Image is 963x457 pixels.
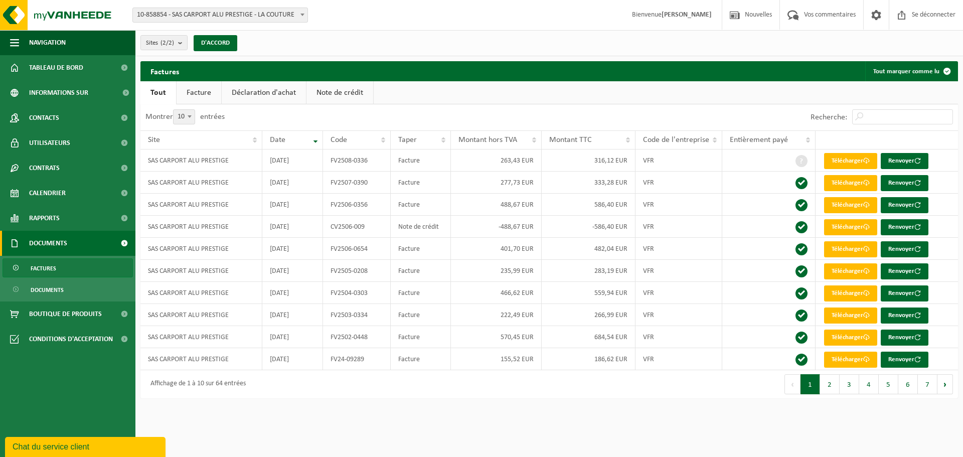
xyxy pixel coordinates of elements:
button: 6 [898,374,918,394]
font: Montant TTC [549,136,592,144]
font: Rapports [29,215,60,222]
span: 10-858854 - SAS CARPORT ALU PRESTIGE - LA COUTURE [133,8,307,22]
span: 10 [173,109,195,124]
font: Télécharger [832,246,863,252]
font: VFR [643,223,654,231]
font: Date [270,136,285,144]
font: Contacts [29,114,59,122]
font: SAS CARPORT ALU PRESTIGE [148,245,229,253]
font: [PERSON_NAME] [662,11,712,19]
font: Facture [398,267,420,275]
font: Facture [398,312,420,319]
a: Télécharger [824,352,877,368]
button: Renvoyer [881,175,928,191]
button: Renvoyer [881,219,928,235]
font: Tout marquer comme lu [873,68,939,75]
a: Télécharger [824,263,877,279]
font: Télécharger [832,224,863,230]
font: [DATE] [270,267,289,275]
font: Contrats [29,165,60,172]
font: FV2503-0334 [331,312,368,319]
font: SAS CARPORT ALU PRESTIGE [148,356,229,363]
font: Facture [398,157,420,165]
font: Navigation [29,39,66,47]
font: Vos commentaires [804,11,856,19]
font: Facture [398,179,420,187]
font: Note de crédit [398,223,439,231]
font: Note de crédit [316,89,363,97]
button: 7 [918,374,937,394]
font: Renvoyer [888,268,914,274]
font: Renvoyer [888,224,914,230]
button: Renvoyer [881,308,928,324]
button: Renvoyer [881,352,928,368]
a: Documents [3,280,133,299]
button: D'ACCORD [194,35,237,51]
font: Se déconnecter [912,11,955,19]
font: 316,12 EUR [594,157,627,165]
font: Facture [187,89,211,97]
font: 283,19 EUR [594,267,627,275]
font: [DATE] [270,223,289,231]
font: Informations sur l'entreprise [29,89,88,123]
button: 1 [800,374,820,394]
font: [DATE] [270,201,289,209]
button: 4 [859,374,879,394]
a: Télécharger [824,175,877,191]
button: 2 [820,374,840,394]
font: entrées [200,113,225,121]
button: Renvoyer [881,285,928,301]
font: 263,43 EUR [501,157,534,165]
font: Montrer [145,113,173,121]
font: Télécharger [832,158,863,164]
font: Tout [150,89,166,97]
a: Télécharger [824,241,877,257]
a: Télécharger [824,197,877,213]
span: 10-858854 - SAS CARPORT ALU PRESTIGE - LA COUTURE [132,8,308,23]
font: VFR [643,334,654,341]
font: 266,99 EUR [594,312,627,319]
button: Sites(2/2) [140,35,188,50]
font: Facture [398,289,420,297]
font: Télécharger [832,180,863,186]
font: -586,40 EUR [592,223,627,231]
font: Renvoyer [888,290,914,296]
font: 333,28 EUR [594,179,627,187]
font: Code de l'entreprise [643,136,709,144]
a: Factures [3,258,133,277]
font: Bienvenue [632,11,662,19]
font: D'ACCORD [201,40,230,46]
font: Factures [31,266,56,272]
font: 482,04 EUR [594,245,627,253]
font: Renvoyer [888,334,914,341]
button: 5 [879,374,898,394]
button: Renvoyer [881,241,928,257]
font: Affichage de 1 à 10 sur 64 entrées [150,380,246,387]
font: FV2506-0356 [331,201,368,209]
font: CV2506-009 [331,223,365,231]
font: Taper [398,136,417,144]
font: [DATE] [270,289,289,297]
font: Télécharger [832,268,863,274]
font: SAS CARPORT ALU PRESTIGE [148,267,229,275]
font: FV2508-0336 [331,157,368,165]
font: 155,52 EUR [501,356,534,363]
font: [DATE] [270,356,289,363]
font: Télécharger [832,290,863,296]
font: FV2506-0654 [331,245,368,253]
font: VFR [643,157,654,165]
font: VFR [643,267,654,275]
font: [DATE] [270,179,289,187]
font: Tableau de bord [29,64,83,72]
font: SAS CARPORT ALU PRESTIGE [148,157,229,165]
font: Sites [146,40,158,46]
button: Renvoyer [881,153,928,169]
font: FV2507-0390 [331,179,368,187]
font: Renvoyer [888,202,914,208]
font: Facture [398,201,420,209]
font: VFR [643,289,654,297]
font: Déclaration d'achat [232,89,296,97]
font: Documents [29,240,67,247]
font: 401,70 EUR [501,245,534,253]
